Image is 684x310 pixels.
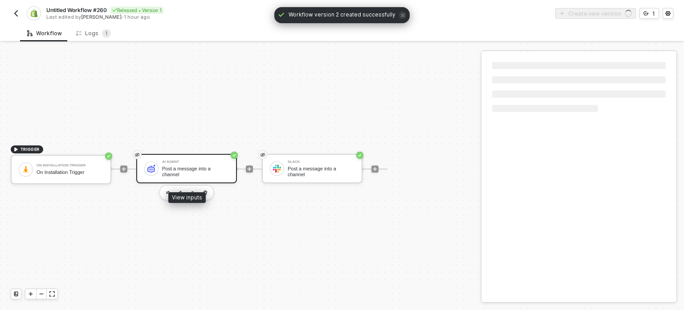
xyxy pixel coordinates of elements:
[37,164,103,167] div: On Installation Trigger
[39,291,44,297] span: icon-minus
[187,187,198,198] button: copy-block
[231,152,238,159] span: icon-success-page
[105,153,112,160] span: icon-success-page
[247,166,252,172] span: icon-play
[22,165,30,174] img: icon
[121,166,126,172] span: icon-play
[163,187,173,198] button: edit-cred
[105,30,108,37] span: 1
[20,146,40,153] span: TRIGGER
[288,166,354,177] div: Post a message into a channel
[639,8,659,19] button: 1
[273,165,281,173] img: icon
[278,11,285,18] span: icon-check
[81,14,122,20] span: [PERSON_NAME]
[134,151,140,158] span: eye-invisible
[28,291,33,297] span: icon-play
[11,8,21,19] button: back
[12,10,20,17] img: back
[102,29,111,38] sup: 1
[166,191,170,194] img: edit-cred
[372,166,378,172] span: icon-play
[27,30,62,37] div: Workflow
[49,291,55,297] span: icon-expand
[46,14,341,21] div: Last edited by - 1 hour ago
[643,11,649,16] span: icon-versioning
[356,152,363,159] span: icon-success-page
[147,165,155,173] img: icon
[555,8,636,19] button: Create new versionicon-loader
[168,192,206,203] div: View inputs
[37,169,103,175] div: On Installation Trigger
[175,187,186,198] button: edit-cred
[46,6,107,14] span: Untitled Workflow #260
[399,12,406,19] span: icon-close
[162,160,229,164] div: AI Agent
[665,11,671,16] span: icon-settings
[260,151,265,158] span: eye-invisible
[13,147,19,152] span: icon-play
[288,160,354,164] div: Slack
[289,11,395,20] span: Workflow version 2 created successfully
[110,7,163,14] div: Released • Version 1
[76,29,111,38] div: Logs
[162,166,229,177] div: Post a message into a channel
[30,9,37,17] img: integration-icon
[652,10,655,17] div: 1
